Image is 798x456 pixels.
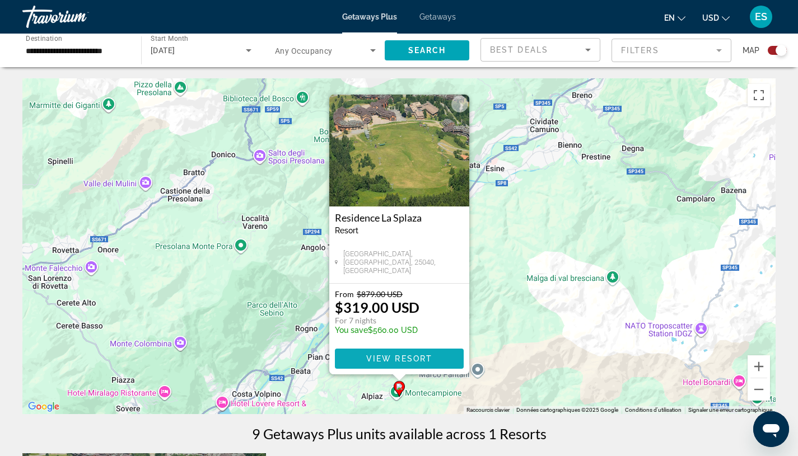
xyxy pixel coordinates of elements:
span: en [664,13,675,22]
span: [DATE] [151,46,175,55]
button: Change language [664,10,685,26]
p: $319.00 USD [335,299,419,316]
p: For 7 nights [335,316,419,326]
iframe: Bouton de lancement de la fenêtre de messagerie [753,411,789,447]
span: Best Deals [490,45,548,54]
span: Données cartographiques ©2025 Google [516,407,618,413]
span: Map [743,43,759,58]
span: ES [755,11,767,22]
a: Getaways Plus [342,12,397,21]
span: $879.00 USD [357,289,403,299]
h1: 9 Getaways Plus units available across 1 Resorts [252,425,547,442]
span: Resort [335,226,358,235]
a: Residence La Splaza [335,212,464,223]
button: Zoom arrière [748,378,770,401]
mat-select: Sort by [490,43,591,57]
button: Fermer [451,96,468,112]
span: Destination [26,34,62,42]
button: Passer en plein écran [748,84,770,106]
span: You save [335,326,368,335]
a: Travorium [22,2,134,31]
span: Search [408,46,446,55]
span: [GEOGRAPHIC_DATA], [GEOGRAPHIC_DATA], 25040, [GEOGRAPHIC_DATA] [343,250,464,275]
img: ii_saz1.jpg [329,95,469,206]
span: Any Occupancy [275,46,333,55]
img: Google [25,399,62,414]
button: Change currency [702,10,730,26]
p: $560.00 USD [335,326,419,335]
a: Getaways [419,12,456,21]
span: Start Month [151,35,188,43]
button: Search [385,40,469,60]
button: User Menu [746,5,776,29]
span: USD [702,13,719,22]
a: Ouvrir cette zone dans Google Maps (dans une nouvelle fenêtre) [25,399,62,414]
button: Filter [612,38,731,63]
button: Zoom avant [748,355,770,378]
button: Raccourcis clavier [466,406,510,414]
span: From [335,289,354,299]
a: Signaler une erreur cartographique [688,407,772,413]
button: View Resort [335,349,464,369]
a: Conditions d'utilisation (s'ouvre dans un nouvel onglet) [625,407,682,413]
span: View Resort [366,354,432,363]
